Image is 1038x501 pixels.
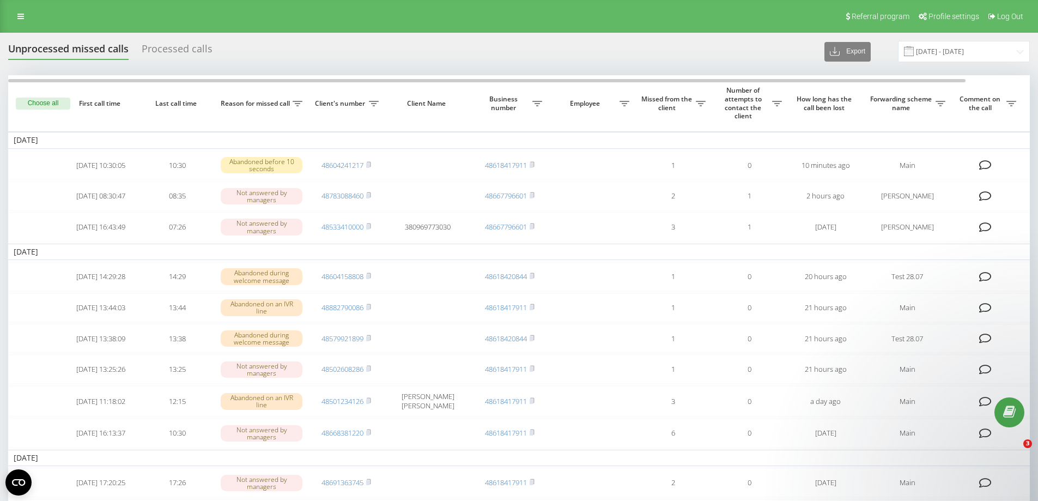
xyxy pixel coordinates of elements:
td: [DATE] [787,419,864,448]
td: 0 [711,419,787,448]
span: First call time [71,99,130,108]
td: 12:15 [139,386,215,417]
a: 48502608286 [321,364,363,374]
td: [DATE] 13:44:03 [63,293,139,322]
span: Profile settings [928,12,979,21]
td: 0 [711,293,787,322]
td: [DATE] 10:30:05 [63,151,139,180]
td: 380969773030 [384,213,471,242]
td: Main [864,293,951,322]
button: Choose all [16,98,70,110]
span: Number of attempts to contact the client [717,86,772,120]
div: Abandoned on an IVR line [221,393,302,409]
td: a day ago [787,386,864,417]
td: Main [864,355,951,384]
a: 48604241217 [321,160,363,170]
td: 0 [711,355,787,384]
td: 08:35 [139,182,215,210]
span: 3 [1023,439,1032,448]
a: 48501234126 [321,396,363,406]
span: Reason for missed call [221,99,293,108]
span: Business number [477,95,532,112]
a: 48618417911 [485,364,527,374]
div: Not answered by managers [221,361,302,378]
td: 1 [635,355,711,384]
td: 21 hours ago [787,324,864,353]
a: 48618417911 [485,160,527,170]
td: 3 [635,386,711,417]
td: 3 [635,213,711,242]
td: [DATE] 13:25:26 [63,355,139,384]
a: 48618417911 [485,428,527,438]
td: 1 [711,213,787,242]
td: [PERSON_NAME] [PERSON_NAME] [384,386,471,417]
td: 20 hours ago [787,262,864,291]
td: [DATE] 16:13:37 [63,419,139,448]
span: Comment on the call [956,95,1006,112]
div: Abandoned before 10 seconds [221,157,302,173]
td: 14:29 [139,262,215,291]
td: 2 [635,468,711,497]
td: [DATE] [787,468,864,497]
div: Processed calls [142,43,213,60]
td: [DATE] 17:20:25 [63,468,139,497]
td: [DATE] 14:29:28 [63,262,139,291]
div: Unprocessed missed calls [8,43,129,60]
td: 6 [635,419,711,448]
td: 07:26 [139,213,215,242]
span: Missed from the client [640,95,696,112]
button: Export [824,42,871,62]
td: 2 [635,182,711,210]
td: 1 [635,262,711,291]
td: Test 28.07 [864,262,951,291]
a: 48618420844 [485,334,527,343]
td: 2 hours ago [787,182,864,210]
td: 10:30 [139,419,215,448]
div: Abandoned during welcome message [221,268,302,285]
a: 48691363745 [321,478,363,487]
td: [DATE] 08:30:47 [63,182,139,210]
span: Employee [553,99,620,108]
span: Client's number [313,99,369,108]
td: 1 [635,324,711,353]
button: Open CMP widget [5,469,32,496]
td: Main [864,151,951,180]
td: 1 [711,182,787,210]
span: Client Name [393,99,462,108]
td: 17:26 [139,468,215,497]
td: [PERSON_NAME] [864,182,951,210]
td: [DATE] 13:38:09 [63,324,139,353]
div: Abandoned on an IVR line [221,299,302,316]
td: [DATE] 16:43:49 [63,213,139,242]
td: [DATE] [787,213,864,242]
a: 48579921899 [321,334,363,343]
a: 48668381220 [321,428,363,438]
a: 48618417911 [485,303,527,312]
td: Test 28.07 [864,324,951,353]
span: Referral program [852,12,909,21]
a: 48533410000 [321,222,363,232]
td: 10:30 [139,151,215,180]
td: 0 [711,151,787,180]
div: Not answered by managers [221,425,302,442]
td: 10 minutes ago [787,151,864,180]
td: 0 [711,468,787,497]
div: Not answered by managers [221,219,302,235]
td: 0 [711,324,787,353]
a: 48667796601 [485,222,527,232]
td: 13:44 [139,293,215,322]
div: Abandoned during welcome message [221,330,302,347]
td: 0 [711,386,787,417]
a: 48604158808 [321,271,363,281]
td: [PERSON_NAME] [864,213,951,242]
a: 48882790086 [321,303,363,312]
span: Forwarding scheme name [869,95,936,112]
td: 0 [711,262,787,291]
a: 48618420844 [485,271,527,281]
a: 48783088460 [321,191,363,201]
span: Log Out [997,12,1023,21]
td: 13:38 [139,324,215,353]
a: 48667796601 [485,191,527,201]
td: 21 hours ago [787,355,864,384]
a: 48618417911 [485,396,527,406]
